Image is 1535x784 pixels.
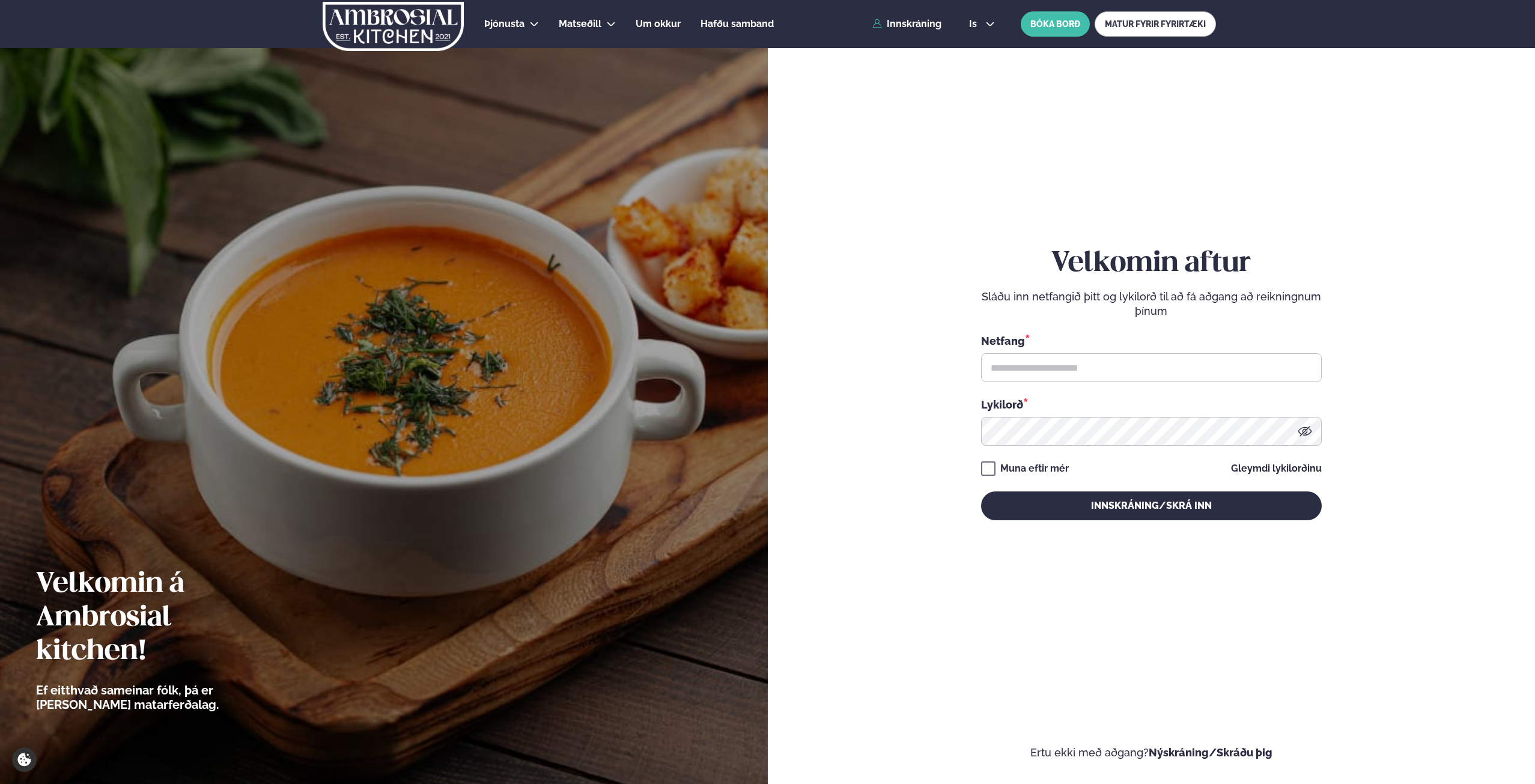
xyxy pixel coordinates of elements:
[981,333,1322,348] div: Netfang
[969,19,980,29] span: is
[1149,746,1272,759] a: Nýskráning/Skráðu þig
[12,747,37,772] a: Cookie settings
[959,19,1005,29] button: is
[636,17,681,31] a: Um okkur
[981,247,1322,281] h2: Velkomin aftur
[701,18,774,29] span: Hafðu samband
[636,18,681,29] span: Um okkur
[1095,11,1216,37] a: MATUR FYRIR FYRIRTÆKI
[981,397,1322,412] div: Lykilorð
[484,18,524,29] span: Þjónusta
[981,290,1322,318] p: Sláðu inn netfangið þitt og lykilorð til að fá aðgang að reikningnum þínum
[1231,464,1322,473] a: Gleymdi lykilorðinu
[559,18,601,29] span: Matseðill
[1021,11,1090,37] button: BÓKA BORÐ
[872,19,941,29] a: Innskráning
[804,746,1500,760] p: Ertu ekki með aðgang?
[36,568,285,669] h2: Velkomin á Ambrosial kitchen!
[484,17,524,31] a: Þjónusta
[559,17,601,31] a: Matseðill
[321,2,465,51] img: logo
[36,683,285,712] p: Ef eitthvað sameinar fólk, þá er [PERSON_NAME] matarferðalag.
[701,17,774,31] a: Hafðu samband
[981,491,1322,520] button: Innskráning/Skrá inn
